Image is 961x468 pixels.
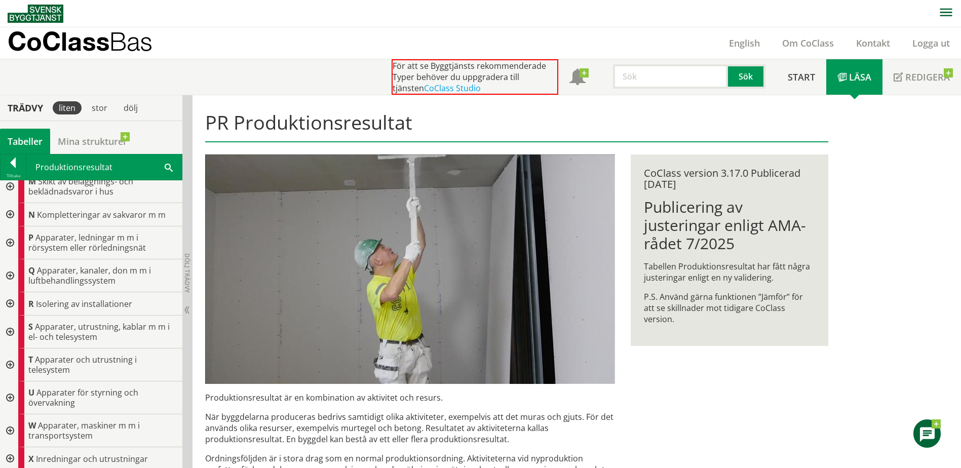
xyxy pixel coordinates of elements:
span: T [28,354,33,365]
div: För att se Byggtjänsts rekommenderade Typer behöver du uppgradera till tjänsten [392,59,558,95]
p: P.S. Använd gärna funktionen ”Jämför” för att se skillnader mot tidigare CoClass version. [644,291,815,325]
span: Notifikationer [569,70,586,86]
span: Isolering av installationer [36,298,132,309]
button: Sök [728,64,765,89]
span: Inredningar och utrustningar [36,453,148,464]
div: stor [86,101,113,114]
div: dölj [118,101,144,114]
span: Kompletteringar av sakvaror m m [37,209,166,220]
span: Sök i tabellen [165,162,173,172]
p: CoClass [8,35,152,47]
span: Apparater, maskiner m m i transportsystem [28,420,140,441]
span: Q [28,265,35,276]
span: Start [788,71,815,83]
span: Läsa [849,71,871,83]
input: Sök [613,64,728,89]
span: Skikt av beläggnings- och beklädnadsvaror i hus [28,176,133,197]
span: Apparater för styrning och övervakning [28,387,138,408]
a: Läsa [826,59,882,95]
span: Redigera [905,71,950,83]
span: Bas [109,26,152,56]
span: R [28,298,34,309]
div: Trädvy [2,102,49,113]
span: P [28,232,33,243]
span: Dölj trädvy [183,253,191,293]
p: Produktionsresultat är en kombination av aktivitet och resurs. [205,392,615,403]
p: Tabellen Produktionsresultat har fått några justeringar enligt en ny validering. [644,261,815,283]
span: X [28,453,34,464]
span: M [28,176,36,187]
a: English [718,37,771,49]
a: CoClass Studio [424,83,481,94]
p: När byggdelarna produceras bedrivs samtidigt olika aktiviteter, exempelvis att det muras och gjut... [205,411,615,445]
a: Start [777,59,826,95]
span: N [28,209,35,220]
span: Apparater, ledningar m m i rörsystem eller rörledningsnät [28,232,146,253]
a: Kontakt [845,37,901,49]
div: liten [53,101,82,114]
span: S [28,321,33,332]
span: Apparater, utrustning, kablar m m i el- och telesystem [28,321,170,342]
span: Apparater, kanaler, don m m i luftbehandlingssystem [28,265,151,286]
div: CoClass version 3.17.0 Publicerad [DATE] [644,168,815,190]
a: Logga ut [901,37,961,49]
img: pr-tabellen-spackling-tak-3.jpg [205,154,615,384]
a: Om CoClass [771,37,845,49]
span: U [28,387,34,398]
a: Mina strukturer [50,129,135,154]
a: CoClassBas [8,27,174,59]
img: Svensk Byggtjänst [8,5,63,23]
a: Redigera [882,59,961,95]
div: Produktionsresultat [26,154,182,180]
div: Tillbaka [1,172,26,180]
h1: Publicering av justeringar enligt AMA-rådet 7/2025 [644,198,815,253]
h1: PR Produktionsresultat [205,111,828,142]
span: Apparater och utrustning i telesystem [28,354,137,375]
span: W [28,420,36,431]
